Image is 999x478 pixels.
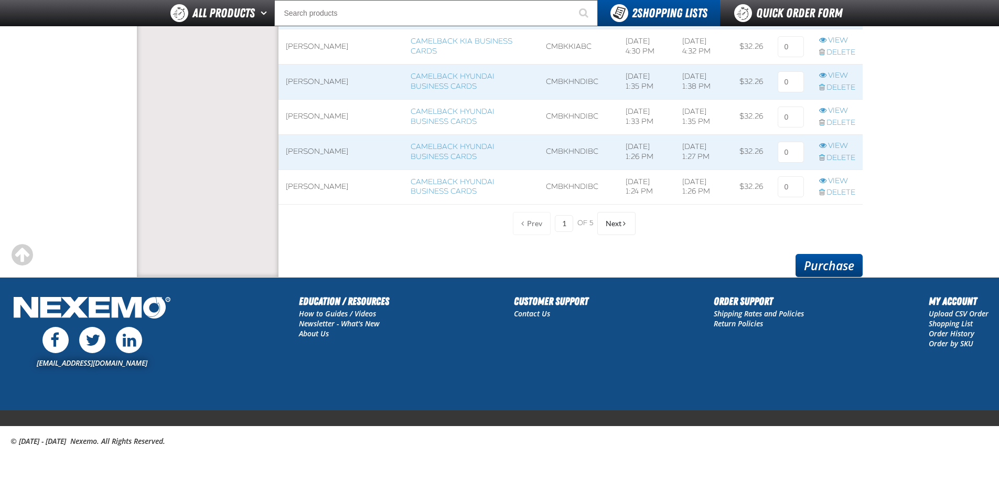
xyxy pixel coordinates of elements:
td: CMBKHNDIBC [539,99,618,134]
a: Order by SKU [929,338,973,348]
input: Current page number [555,215,573,232]
button: Next Page [597,212,636,235]
h2: Order Support [714,293,804,309]
h2: My Account [929,293,989,309]
a: Camelback Kia Business Cards [411,37,512,56]
td: $32.26 [732,134,770,169]
span: Shopping Lists [632,6,707,20]
a: Order History [929,328,974,338]
h2: Education / Resources [299,293,389,309]
h2: Customer Support [514,293,588,309]
strong: 2 [632,6,637,20]
a: Camelback Hyundai Business Cards [411,177,495,196]
a: Newsletter - What's New [299,318,380,328]
td: $32.26 [732,65,770,100]
input: 0 [778,36,804,57]
a: View row action [819,176,855,186]
a: View row action [819,71,855,81]
span: of 5 [577,219,593,228]
input: 0 [778,176,804,197]
td: $32.26 [732,29,770,65]
a: Delete row action [819,153,855,163]
td: [PERSON_NAME] [278,65,403,100]
a: About Us [299,328,329,338]
td: [DATE] 1:26 PM [618,134,675,169]
td: [DATE] 4:30 PM [618,29,675,65]
td: CMBKHNDIBC [539,169,618,205]
a: Camelback Hyundai Business Cards [411,142,495,161]
a: Purchase [796,254,863,277]
td: CMBKKIABC [539,29,618,65]
input: 0 [778,107,804,128]
a: How to Guides / Videos [299,309,376,318]
a: Shipping Rates and Policies [714,309,804,318]
a: Return Policies [714,318,763,328]
td: CMBKHNDIBC [539,65,618,100]
td: [PERSON_NAME] [278,29,403,65]
span: Next Page [606,219,621,228]
a: View row action [819,106,855,116]
input: 0 [778,142,804,163]
a: Contact Us [514,309,550,318]
td: $32.26 [732,169,770,205]
td: [DATE] 1:27 PM [675,134,732,169]
span: All Products [192,4,255,23]
a: Delete row action [819,118,855,128]
td: $32.26 [732,99,770,134]
td: [DATE] 1:38 PM [675,65,732,100]
div: Scroll to the top [10,243,34,267]
td: [DATE] 1:26 PM [675,169,732,205]
td: [DATE] 1:35 PM [675,99,732,134]
td: [DATE] 1:35 PM [618,65,675,100]
td: [PERSON_NAME] [278,169,403,205]
a: Camelback Hyundai Business Cards [411,107,495,126]
a: Shopping List [929,318,973,328]
a: Upload CSV Order [929,309,989,318]
a: View row action [819,36,855,46]
td: [PERSON_NAME] [278,99,403,134]
td: [DATE] 4:32 PM [675,29,732,65]
input: 0 [778,71,804,92]
td: [PERSON_NAME] [278,134,403,169]
img: Nexemo Logo [10,293,174,324]
a: View row action [819,141,855,151]
a: [EMAIL_ADDRESS][DOMAIN_NAME] [37,358,147,368]
td: [DATE] 1:33 PM [618,99,675,134]
td: CMBKHNDIBC [539,134,618,169]
td: [DATE] 1:24 PM [618,169,675,205]
a: Delete row action [819,83,855,93]
a: Delete row action [819,188,855,198]
a: Delete row action [819,48,855,58]
a: Camelback Hyundai Business Cards [411,72,495,91]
